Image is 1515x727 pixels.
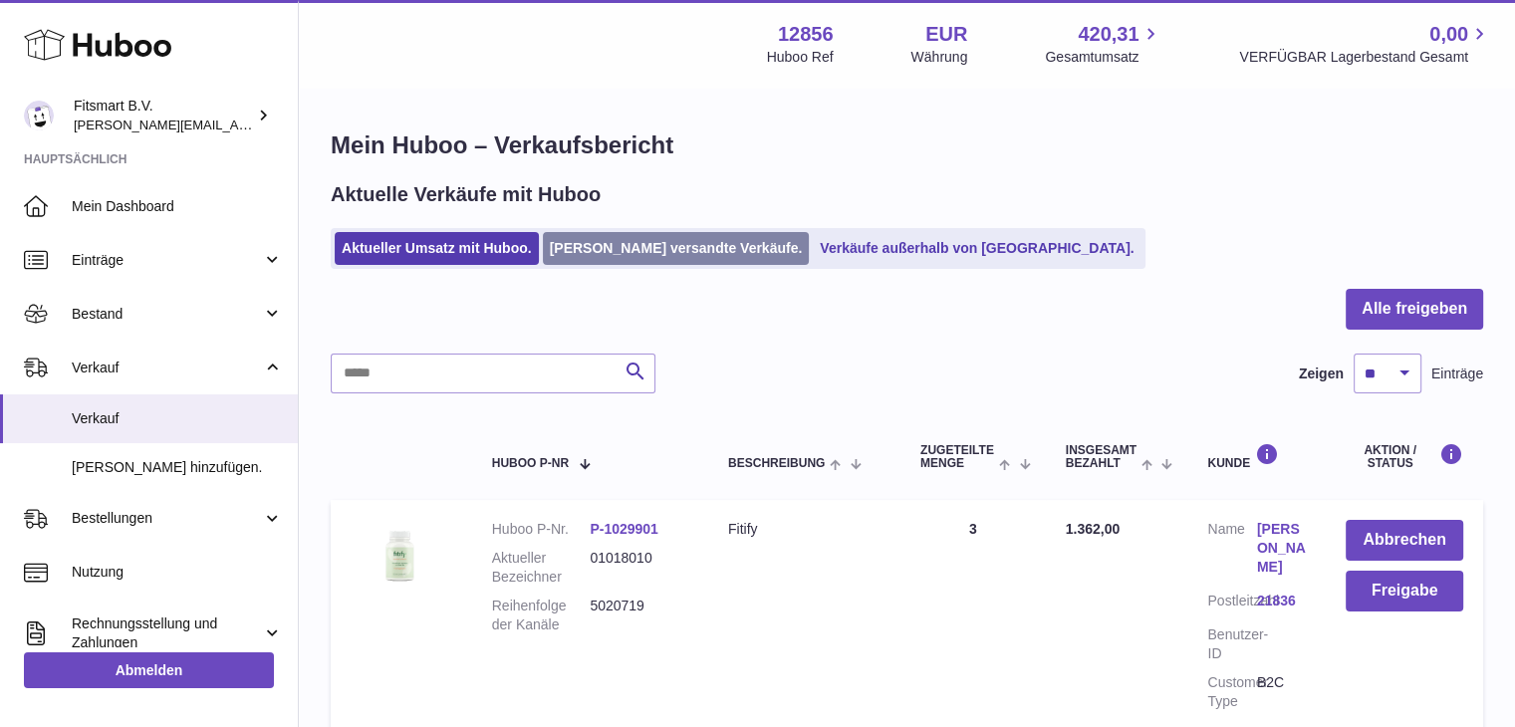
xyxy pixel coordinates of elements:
[590,597,688,634] dd: 5020719
[1239,21,1491,67] a: 0,00 VERFÜGBAR Lagerbestand Gesamt
[351,520,450,591] img: 128561739542540.png
[1346,571,1463,611] button: Freigabe
[72,197,283,216] span: Mein Dashboard
[72,409,283,428] span: Verkauf
[813,232,1140,265] a: Verkäufe außerhalb von [GEOGRAPHIC_DATA].
[925,21,967,48] strong: EUR
[1429,21,1468,48] span: 0,00
[1239,48,1491,67] span: VERFÜGBAR Lagerbestand Gesamt
[492,597,591,634] dt: Reihenfolge der Kanäle
[767,48,834,67] div: Huboo Ref
[1066,521,1121,537] span: 1.362,00
[1066,444,1136,470] span: Insgesamt bezahlt
[1346,520,1463,561] button: Abbrechen
[911,48,968,67] div: Währung
[72,458,283,477] span: [PERSON_NAME] hinzufügen.
[1207,520,1256,582] dt: Name
[1431,364,1483,383] span: Einträge
[778,21,834,48] strong: 12856
[1346,443,1463,470] div: Aktion / Status
[335,232,539,265] a: Aktueller Umsatz mit Huboo.
[728,520,881,539] div: Fitify
[1346,289,1483,330] button: Alle freigeben
[492,457,569,470] span: Huboo P-Nr
[920,444,994,470] span: ZUGETEILTE Menge
[24,652,274,688] a: Abmelden
[72,563,283,582] span: Nutzung
[331,181,601,208] h2: Aktuelle Verkäufe mit Huboo
[72,359,262,377] span: Verkauf
[1299,364,1344,383] label: Zeigen
[543,232,810,265] a: [PERSON_NAME] versandte Verkäufe.
[72,305,262,324] span: Bestand
[1257,520,1306,577] a: [PERSON_NAME]
[24,101,54,130] img: jonathan@leaderoo.com
[1045,21,1161,67] a: 420,31 Gesamtumsatz
[1207,592,1256,615] dt: Postleitzahl
[72,614,262,652] span: Rechnungsstellung und Zahlungen
[1257,592,1306,610] a: 21836
[590,549,688,587] dd: 01018010
[74,117,399,132] span: [PERSON_NAME][EMAIL_ADDRESS][DOMAIN_NAME]
[1207,673,1256,711] dt: Customer Type
[492,549,591,587] dt: Aktueller Bezeichner
[331,129,1483,161] h1: Mein Huboo – Verkaufsbericht
[590,521,658,537] a: P-1029901
[1207,625,1256,663] dt: Benutzer-ID
[72,509,262,528] span: Bestellungen
[1078,21,1138,48] span: 420,31
[1257,673,1306,711] dd: B2C
[1045,48,1161,67] span: Gesamtumsatz
[74,97,253,134] div: Fitsmart B.V.
[492,520,591,539] dt: Huboo P-Nr.
[728,457,825,470] span: Beschreibung
[1207,443,1306,470] div: Kunde
[72,251,262,270] span: Einträge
